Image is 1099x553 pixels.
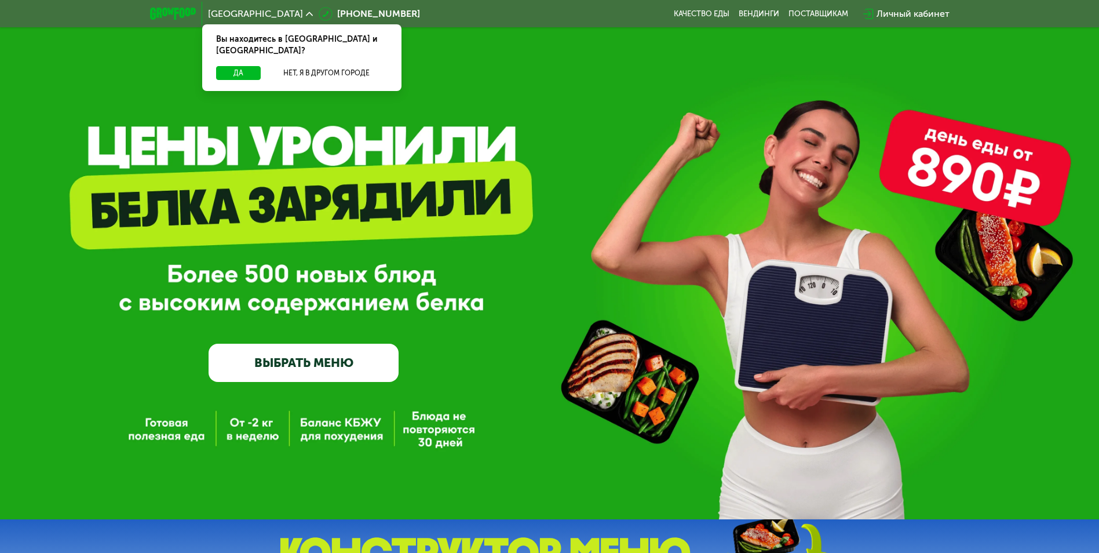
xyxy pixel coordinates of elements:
[202,24,401,66] div: Вы находитесь в [GEOGRAPHIC_DATA] и [GEOGRAPHIC_DATA]?
[674,9,729,19] a: Качество еды
[209,344,399,382] a: ВЫБРАТЬ МЕНЮ
[788,9,848,19] div: поставщикам
[216,66,261,80] button: Да
[208,9,303,19] span: [GEOGRAPHIC_DATA]
[739,9,779,19] a: Вендинги
[319,7,420,21] a: [PHONE_NUMBER]
[877,7,950,21] div: Личный кабинет
[265,66,388,80] button: Нет, я в другом городе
